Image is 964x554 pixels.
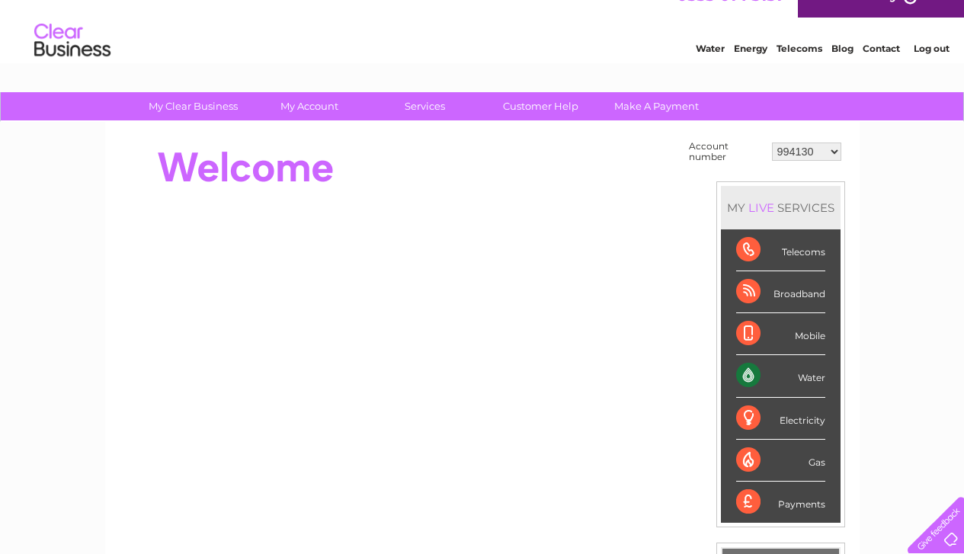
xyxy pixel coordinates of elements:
div: Electricity [736,398,825,440]
a: 0333 014 3131 [677,8,782,27]
div: Telecoms [736,229,825,271]
td: Account number [685,137,768,166]
div: Water [736,355,825,397]
a: Contact [863,65,900,76]
a: Energy [734,65,767,76]
div: LIVE [745,200,777,215]
div: Mobile [736,313,825,355]
div: Clear Business is a trading name of Verastar Limited (registered in [GEOGRAPHIC_DATA] No. 3667643... [123,8,843,74]
a: Make A Payment [594,92,719,120]
a: Customer Help [478,92,604,120]
a: Telecoms [777,65,822,76]
a: My Clear Business [130,92,256,120]
a: Log out [914,65,950,76]
a: Services [362,92,488,120]
div: Broadband [736,271,825,313]
a: My Account [246,92,372,120]
a: Blog [831,65,854,76]
div: Gas [736,440,825,482]
img: logo.png [34,40,111,86]
div: Payments [736,482,825,523]
a: Water [696,65,725,76]
div: MY SERVICES [721,186,841,229]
